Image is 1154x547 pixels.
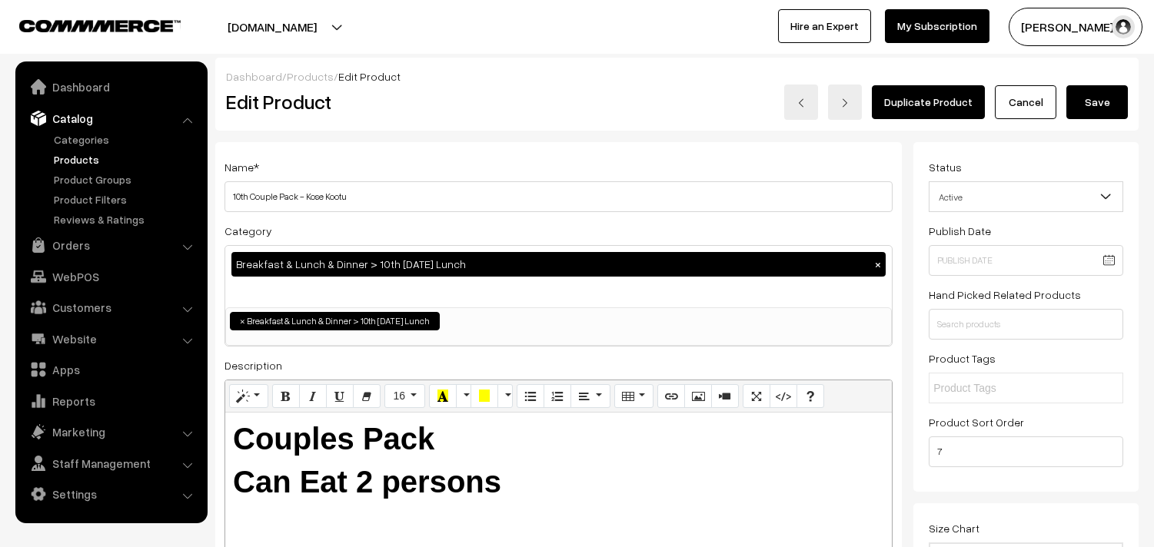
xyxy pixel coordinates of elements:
a: Reports [19,387,202,415]
a: Orders [19,231,202,259]
a: Duplicate Product [872,85,985,119]
label: Product Tags [929,350,996,366]
label: Name [224,159,259,175]
img: COMMMERCE [19,20,181,31]
a: Customers [19,293,202,321]
span: Active [929,181,1123,212]
button: Bold (CTRL+B) [272,384,300,409]
img: left-arrow.png [796,98,806,108]
label: Hand Picked Related Products [929,287,1081,303]
button: Table [614,384,653,409]
span: Edit Product [338,70,401,83]
button: Background Color [471,384,498,409]
button: Font Size [384,384,425,409]
input: Enter Number [929,436,1123,467]
button: Unordered list (CTRL+SHIFT+NUM7) [517,384,544,409]
a: Catalog [19,104,202,132]
b: Couples Pack [233,422,434,456]
a: Products [50,151,202,167]
img: user [1112,15,1135,38]
button: Help [796,384,824,409]
a: Product Filters [50,191,202,207]
label: Product Sort Order [929,414,1024,430]
a: Apps [19,356,202,383]
div: / / [226,68,1128,85]
button: Video [711,384,739,409]
input: Publish Date [929,245,1123,276]
button: Paragraph [570,384,610,409]
label: Status [929,159,962,175]
a: Cancel [995,85,1056,119]
input: Name [224,181,893,212]
a: Staff Management [19,449,202,477]
a: Products [287,70,334,83]
button: Code View [770,384,797,409]
a: Dashboard [19,73,202,101]
button: Picture [684,384,712,409]
label: Description [224,357,282,373]
a: Marketing [19,418,202,446]
a: Categories [50,131,202,148]
button: Ordered list (CTRL+SHIFT+NUM8) [544,384,571,409]
button: Full Screen [743,384,770,409]
h2: Edit Product [226,90,588,114]
a: Hire an Expert [778,9,871,43]
button: [PERSON_NAME] s… [1009,8,1142,46]
button: Link (CTRL+K) [657,384,685,409]
a: Product Groups [50,171,202,187]
button: × [871,257,885,271]
input: Product Tags [933,380,1068,396]
a: COMMMERCE [19,15,154,34]
button: Style [229,384,268,409]
button: Underline (CTRL+U) [326,384,354,409]
span: Active [930,184,1122,211]
label: Size Chart [929,520,979,536]
img: right-arrow.png [840,98,850,108]
button: Recent Color [429,384,457,409]
span: 16 [393,390,405,402]
a: Reviews & Ratings [50,211,202,227]
a: Settings [19,480,202,508]
a: WebPOS [19,263,202,290]
b: Can Eat 2 persons [233,465,501,499]
button: More Color [456,384,471,409]
button: Remove Font Style (CTRL+\) [353,384,381,409]
a: Website [19,325,202,353]
button: Italic (CTRL+I) [299,384,327,409]
button: More Color [497,384,513,409]
a: My Subscription [885,9,989,43]
div: Breakfast & Lunch & Dinner > 10th [DATE] Lunch [231,252,886,277]
button: Save [1066,85,1128,119]
a: Dashboard [226,70,282,83]
label: Publish Date [929,223,991,239]
input: Search products [929,309,1123,340]
button: [DOMAIN_NAME] [174,8,371,46]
